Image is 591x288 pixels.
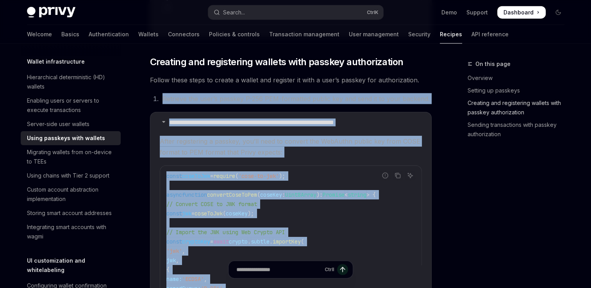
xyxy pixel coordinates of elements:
span: await [213,238,229,245]
span: ) [316,191,320,198]
span: coseKey [260,191,282,198]
span: // Import the JWK using Web Crypto API [166,229,285,236]
a: Hierarchical deterministic (HD) wallets [21,70,121,94]
span: : [320,191,323,198]
a: Demo [441,9,457,16]
span: = [210,238,213,245]
span: function [182,191,207,198]
a: Storing smart account addresses [21,206,121,220]
span: const [166,210,182,217]
span: ( [223,210,226,217]
span: . [248,238,251,245]
a: Recipes [440,25,462,44]
span: jwk [182,210,191,217]
button: Open search [208,5,383,20]
span: ); [248,210,254,217]
span: subtle [251,238,270,245]
a: Overview [468,72,571,84]
a: Support [466,9,488,16]
span: importKey [273,238,301,245]
span: string [348,191,366,198]
img: dark logo [27,7,75,18]
a: Custom account abstraction implementation [21,183,121,206]
span: : [282,191,285,198]
span: = [210,172,213,180]
span: On this page [475,59,511,69]
span: cryptoKey [182,238,210,245]
a: Enabling users or servers to execute transactions [21,94,121,117]
a: Server-side user wallets [21,117,121,131]
a: Setting up passkeys [468,84,571,97]
span: // Convert COSE to JWK format [166,201,257,208]
span: jwk [166,257,176,264]
a: User management [349,25,399,44]
button: Ask AI [405,171,415,181]
div: Using passkeys with wallets [27,133,105,143]
a: Integrating smart accounts with wagmi [21,220,121,244]
a: Using passkeys with wallets [21,131,121,145]
span: After registering a passkey, you’ll need to convert the WebAuthn public key from COSE format to P... [160,136,422,158]
a: API reference [471,25,509,44]
span: coseToJwk [182,172,210,180]
a: Welcome [27,25,52,44]
div: Custom account abstraction implementation [27,185,116,204]
span: > { [366,191,376,198]
span: ( [235,172,238,180]
span: coseToJwk [195,210,223,217]
input: Ask a question... [236,261,321,278]
div: Server-side user wallets [27,119,89,129]
a: Connectors [168,25,200,44]
a: Using chains with Tier 2 support [21,169,121,183]
span: Ctrl K [367,9,379,16]
button: Toggle dark mode [552,6,564,19]
span: const [166,172,182,180]
span: = [191,210,195,217]
div: Using chains with Tier 2 support [27,171,109,180]
span: const [166,238,182,245]
a: Transaction management [269,25,339,44]
span: async [166,191,182,198]
a: Migrating wallets from on-device to TEEs [21,145,121,169]
span: , [182,247,185,254]
li: Retrieve the user’s passkey P-256 PEM-formatted public key and send it to your backend. [160,93,432,104]
span: require [213,172,235,180]
a: Dashboard [497,6,546,19]
div: Storing smart account addresses [27,208,112,218]
a: Authentication [89,25,129,44]
span: 'jwk' [166,247,182,254]
div: Migrating wallets from on-device to TEEs [27,148,116,166]
span: . [270,238,273,245]
button: Report incorrect code [380,171,390,181]
h5: Wallet infrastructure [27,57,85,66]
a: Policies & controls [209,25,260,44]
div: Search... [223,8,245,17]
button: Send message [337,264,348,275]
div: Hierarchical deterministic (HD) wallets [27,73,116,91]
span: Uint8Array [285,191,316,198]
span: ( [301,238,304,245]
a: Creating and registering wallets with passkey authorization [468,97,571,119]
a: Security [408,25,430,44]
span: ( [257,191,260,198]
span: 'cose-to-jwk' [238,172,279,180]
span: < [345,191,348,198]
span: Dashboard [504,9,534,16]
span: Follow these steps to create a wallet and register it with a user’s passkey for authorization. [150,75,432,85]
span: ); [279,172,285,180]
span: crypto [229,238,248,245]
a: Wallets [138,25,159,44]
a: Basics [61,25,79,44]
button: Copy the contents from the code block [393,171,403,181]
span: coseKey [226,210,248,217]
div: Integrating smart accounts with wagmi [27,222,116,241]
div: Enabling users or servers to execute transactions [27,96,116,115]
a: Sending transactions with passkey authorization [468,119,571,140]
span: convertCoseToPem [207,191,257,198]
span: Creating and registering wallets with passkey authorization [150,56,404,68]
span: Promise [323,191,345,198]
span: , [176,257,179,264]
h5: UI customization and whitelabeling [27,256,121,275]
